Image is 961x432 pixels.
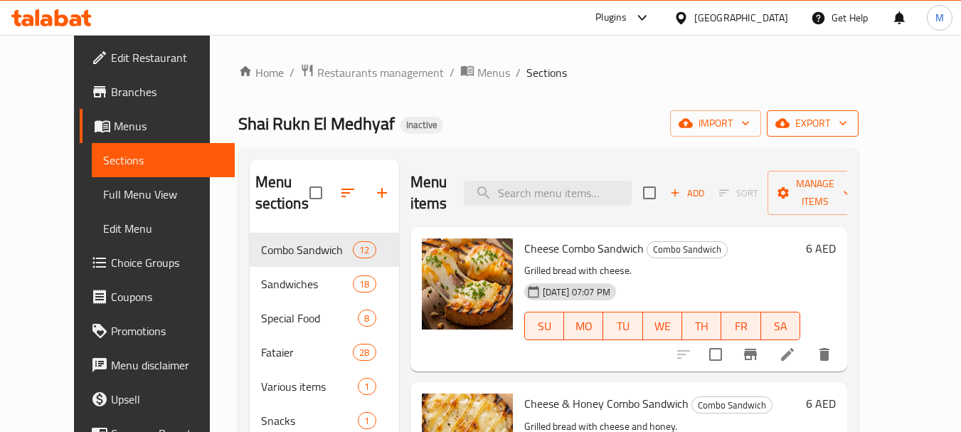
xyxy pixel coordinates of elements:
[516,64,521,81] li: /
[710,182,768,204] span: Select section first
[354,243,375,257] span: 12
[670,110,761,137] button: import
[531,316,558,337] span: SU
[238,64,284,81] a: Home
[111,49,223,66] span: Edit Restaurant
[701,339,731,369] span: Select to update
[643,312,682,340] button: WE
[250,301,399,335] div: Special Food8
[668,185,706,201] span: Add
[524,312,564,340] button: SU
[353,241,376,258] div: items
[603,312,642,340] button: TU
[647,241,727,258] span: Combo Sandwich
[111,357,223,374] span: Menu disclaimer
[111,83,223,100] span: Branches
[111,288,223,305] span: Coupons
[422,238,513,330] img: Cheese Combo Sandwich
[779,346,796,363] a: Edit menu item
[261,310,359,327] span: Special Food
[359,414,375,428] span: 1
[261,241,354,258] span: Combo Sandwich
[92,177,235,211] a: Full Menu View
[595,9,627,26] div: Plugins
[114,117,223,135] span: Menus
[261,378,359,395] span: Various items
[450,64,455,81] li: /
[250,369,399,404] div: Various items1
[768,171,863,215] button: Manage items
[779,175,851,211] span: Manage items
[359,380,375,394] span: 1
[261,275,354,293] span: Sandwiches
[238,63,859,82] nav: breadcrumb
[103,186,223,203] span: Full Menu View
[767,316,795,337] span: SA
[354,346,375,359] span: 28
[609,316,637,337] span: TU
[80,314,235,348] a: Promotions
[250,335,399,369] div: Fataier28
[477,64,510,81] span: Menus
[250,267,399,301] div: Sandwiches18
[733,337,768,372] button: Branch-specific-item
[365,176,399,210] button: Add section
[410,172,447,214] h2: Menu items
[647,241,728,258] div: Combo Sandwich
[300,63,444,82] a: Restaurants management
[80,382,235,416] a: Upsell
[537,285,616,299] span: [DATE] 07:07 PM
[331,176,365,210] span: Sort sections
[261,412,359,429] span: Snacks
[691,396,772,413] div: Combo Sandwich
[400,117,443,134] div: Inactive
[526,64,567,81] span: Sections
[400,119,443,131] span: Inactive
[250,233,399,267] div: Combo Sandwich12
[688,316,716,337] span: TH
[935,10,944,26] span: M
[681,115,750,132] span: import
[460,63,510,82] a: Menus
[111,254,223,271] span: Choice Groups
[721,312,760,340] button: FR
[649,316,676,337] span: WE
[359,312,375,325] span: 8
[354,278,375,291] span: 18
[807,337,841,372] button: delete
[80,280,235,314] a: Coupons
[92,143,235,177] a: Sections
[524,238,644,259] span: Cheese Combo Sandwich
[664,182,710,204] span: Add item
[290,64,294,81] li: /
[111,391,223,408] span: Upsell
[635,178,664,208] span: Select section
[111,322,223,339] span: Promotions
[353,275,376,293] div: items
[767,110,859,137] button: export
[524,393,689,414] span: Cheese & Honey Combo Sandwich
[358,310,376,327] div: items
[806,238,836,258] h6: 6 AED
[92,211,235,246] a: Edit Menu
[238,107,395,139] span: Shai Rukn El Medhyaf
[80,246,235,280] a: Choice Groups
[317,64,444,81] span: Restaurants management
[103,152,223,169] span: Sections
[261,344,354,361] span: Fataier
[564,312,603,340] button: MO
[806,394,836,413] h6: 6 AED
[80,109,235,143] a: Menus
[353,344,376,361] div: items
[80,75,235,109] a: Branches
[524,262,800,280] p: Grilled bread with cheese.
[761,312,800,340] button: SA
[80,41,235,75] a: Edit Restaurant
[301,178,331,208] span: Select all sections
[682,312,721,340] button: TH
[255,172,309,214] h2: Menu sections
